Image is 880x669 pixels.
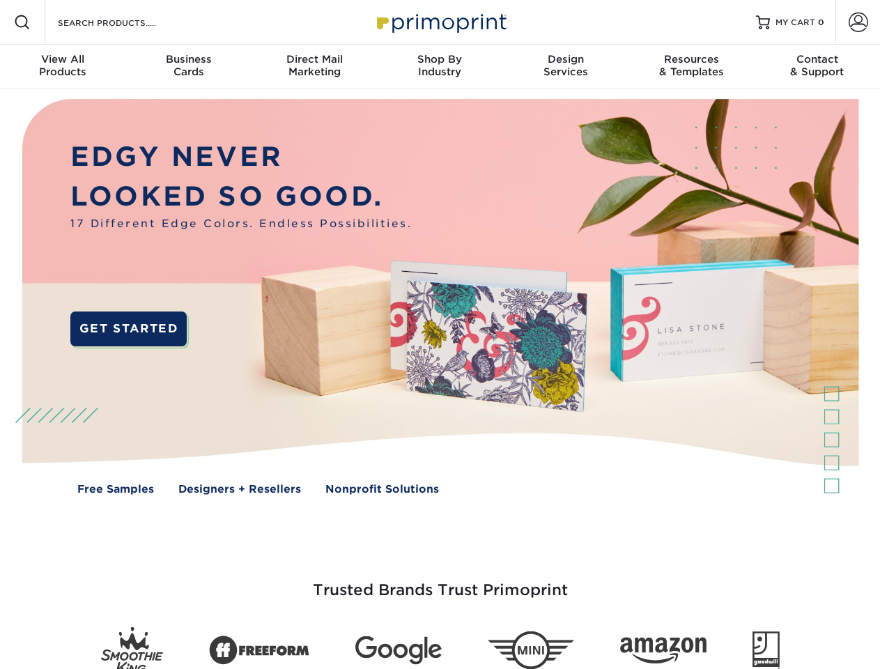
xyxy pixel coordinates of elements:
a: Nonprofit Solutions [325,482,439,498]
div: & Templates [628,53,754,78]
img: Google [355,636,442,665]
p: EDGY NEVER [70,137,412,177]
a: Designers + Resellers [178,482,301,498]
span: MY CART [775,17,815,29]
span: Direct Mail [252,53,377,66]
div: Services [503,53,628,78]
img: Goodwill [752,631,780,669]
a: GET STARTED [70,312,187,346]
div: Industry [377,53,502,78]
img: Primoprint [371,7,510,37]
input: SEARCH PRODUCTS..... [56,14,192,31]
div: & Support [755,53,880,78]
a: Free Samples [77,482,154,498]
span: Design [503,53,628,66]
span: Contact [755,53,880,66]
a: Resources& Templates [628,45,754,89]
span: 17 Different Edge Colors. Endless Possibilities. [70,216,412,232]
a: Contact& Support [755,45,880,89]
a: DesignServices [503,45,628,89]
span: Shop By [377,53,502,66]
a: Shop ByIndustry [377,45,502,89]
div: Marketing [252,53,377,78]
span: Resources [628,53,754,66]
span: 0 [818,17,824,27]
h3: Trusted Brands Trust Primoprint [33,548,848,616]
span: Business [125,53,251,66]
div: Cards [125,53,251,78]
img: Amazon [620,638,707,664]
a: BusinessCards [125,45,251,89]
a: Direct MailMarketing [252,45,377,89]
p: LOOKED SO GOOD. [70,177,412,217]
